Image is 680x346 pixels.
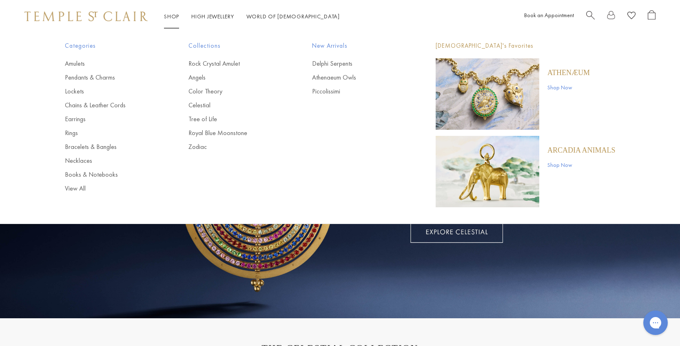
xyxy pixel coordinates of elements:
[312,73,403,82] a: Athenaeum Owls
[65,59,156,68] a: Amulets
[188,115,279,124] a: Tree of Life
[188,101,279,110] a: Celestial
[188,142,279,151] a: Zodiac
[65,41,156,51] span: Categories
[312,87,403,96] a: Piccolissimi
[586,10,595,23] a: Search
[65,156,156,165] a: Necklaces
[164,13,179,20] a: ShopShop
[65,101,156,110] a: Chains & Leather Cords
[547,68,590,77] a: Athenæum
[547,146,616,155] a: ARCADIA ANIMALS
[65,129,156,138] a: Rings
[524,11,574,19] a: Book an Appointment
[547,160,616,169] a: Shop Now
[246,13,340,20] a: World of [DEMOGRAPHIC_DATA]World of [DEMOGRAPHIC_DATA]
[65,170,156,179] a: Books & Notebooks
[312,59,403,68] a: Delphi Serpents
[639,308,672,338] iframe: Gorgias live chat messenger
[188,129,279,138] a: Royal Blue Moonstone
[648,10,656,23] a: Open Shopping Bag
[191,13,234,20] a: High JewelleryHigh Jewellery
[65,87,156,96] a: Lockets
[627,10,636,23] a: View Wishlist
[547,83,590,92] a: Shop Now
[65,115,156,124] a: Earrings
[65,142,156,151] a: Bracelets & Bangles
[65,73,156,82] a: Pendants & Charms
[65,184,156,193] a: View All
[188,59,279,68] a: Rock Crystal Amulet
[312,41,403,51] span: New Arrivals
[188,41,279,51] span: Collections
[188,87,279,96] a: Color Theory
[188,73,279,82] a: Angels
[164,11,340,22] nav: Main navigation
[436,41,616,51] p: [DEMOGRAPHIC_DATA]'s Favorites
[24,11,148,21] img: Temple St. Clair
